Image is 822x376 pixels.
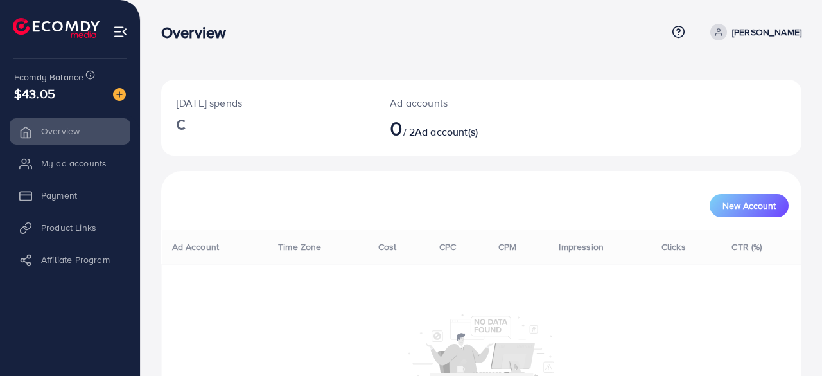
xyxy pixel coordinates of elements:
p: Ad accounts [390,95,519,111]
img: logo [13,18,100,38]
p: [DATE] spends [177,95,359,111]
span: 0 [390,113,403,143]
span: Ad account(s) [415,125,478,139]
span: New Account [722,201,776,210]
img: menu [113,24,128,39]
span: $43.05 [14,84,55,103]
img: image [113,88,126,101]
button: New Account [710,194,789,217]
a: [PERSON_NAME] [705,24,801,40]
p: [PERSON_NAME] [732,24,801,40]
span: Ecomdy Balance [14,71,83,84]
h3: Overview [161,23,236,42]
h2: / 2 [390,116,519,140]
